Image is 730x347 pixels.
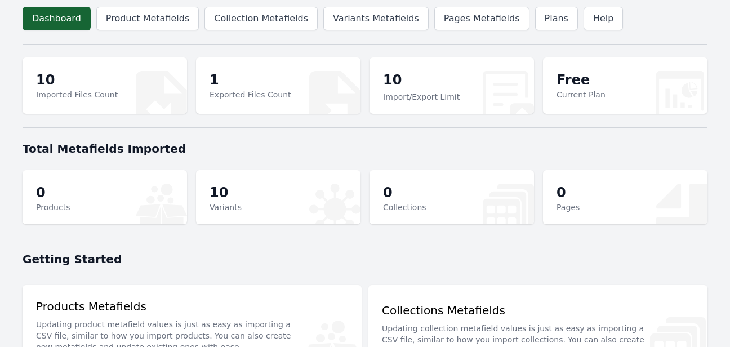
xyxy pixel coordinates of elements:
[36,71,118,89] p: 10
[23,251,707,267] h1: Getting Started
[557,71,606,89] p: Free
[210,71,291,89] p: 1
[535,7,578,30] a: Plans
[36,202,70,213] p: Products
[210,89,291,100] p: Exported Files Count
[383,184,426,202] p: 0
[96,7,199,30] a: Product Metafields
[557,89,606,100] p: Current Plan
[204,7,318,30] a: Collection Metafields
[557,184,580,202] p: 0
[383,71,460,91] p: 10
[557,202,580,213] p: Pages
[210,202,242,213] p: Variants
[36,89,118,100] p: Imported Files Count
[383,202,426,213] p: Collections
[323,7,429,30] a: Variants Metafields
[210,184,242,202] p: 10
[23,141,707,157] h1: Total Metafields Imported
[584,7,623,30] a: Help
[23,7,91,30] a: Dashboard
[434,7,529,30] a: Pages Metafields
[383,91,460,103] p: Import/Export Limit
[36,184,70,202] p: 0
